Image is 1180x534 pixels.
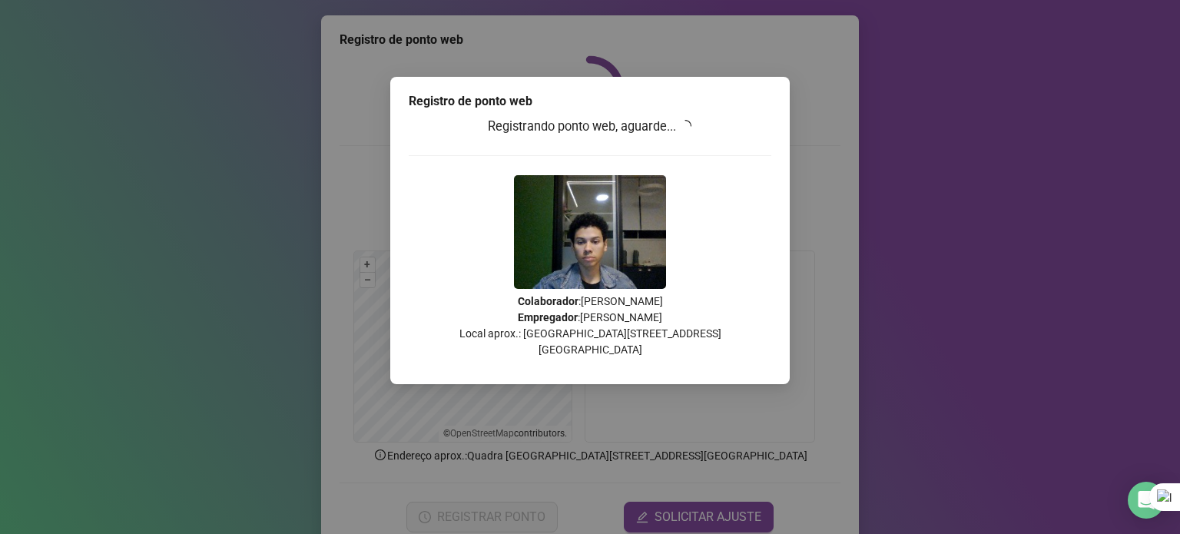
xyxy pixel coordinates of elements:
div: Open Intercom Messenger [1128,482,1165,519]
img: 2Q== [514,175,666,289]
div: Registro de ponto web [409,92,771,111]
h3: Registrando ponto web, aguarde... [409,117,771,137]
span: loading [678,118,694,134]
strong: Empregador [518,311,578,323]
strong: Colaborador [518,295,578,307]
p: : [PERSON_NAME] : [PERSON_NAME] Local aprox.: [GEOGRAPHIC_DATA][STREET_ADDRESS][GEOGRAPHIC_DATA] [409,294,771,358]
